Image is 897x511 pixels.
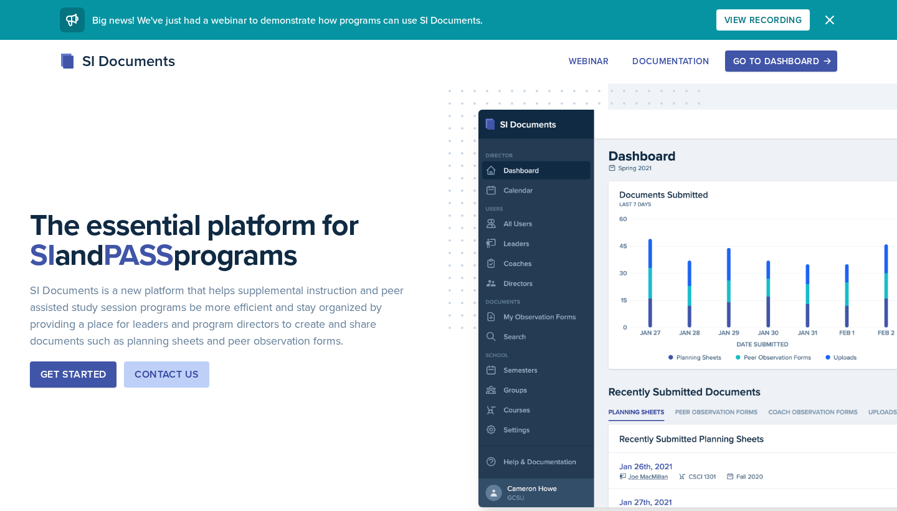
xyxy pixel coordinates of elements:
[724,15,802,25] div: View Recording
[733,56,829,66] div: Go to Dashboard
[569,56,609,66] div: Webinar
[725,50,837,72] button: Go to Dashboard
[30,361,116,388] button: Get Started
[124,361,209,388] button: Contact Us
[716,9,810,31] button: View Recording
[135,367,199,382] div: Contact Us
[632,56,710,66] div: Documentation
[92,13,483,27] span: Big news! We've just had a webinar to demonstrate how programs can use SI Documents.
[40,367,106,382] div: Get Started
[561,50,617,72] button: Webinar
[624,50,718,72] button: Documentation
[60,50,175,72] div: SI Documents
